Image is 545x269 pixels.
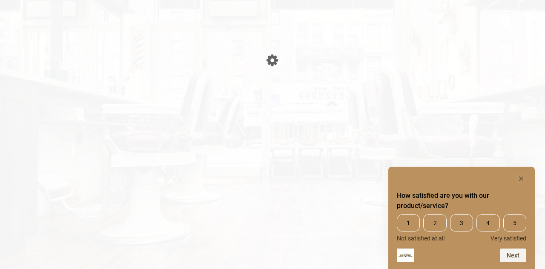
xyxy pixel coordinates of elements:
div: How satisfied are you with our product/service? Select an option from 1 to 5, with 1 being Not sa... [397,174,526,262]
span: 2 [423,214,446,231]
span: Not satisfied at all [397,235,445,242]
span: 4 [476,214,499,231]
h2: How satisfied are you with our product/service? Select an option from 1 to 5, with 1 being Not sa... [397,191,526,211]
span: 5 [503,214,526,231]
span: Very satisfied [490,235,526,242]
button: Next question [500,249,526,262]
span: 1 [397,214,420,231]
button: Hide survey [516,174,526,184]
span: 3 [450,214,473,231]
div: How satisfied are you with our product/service? Select an option from 1 to 5, with 1 being Not sa... [397,214,526,242]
